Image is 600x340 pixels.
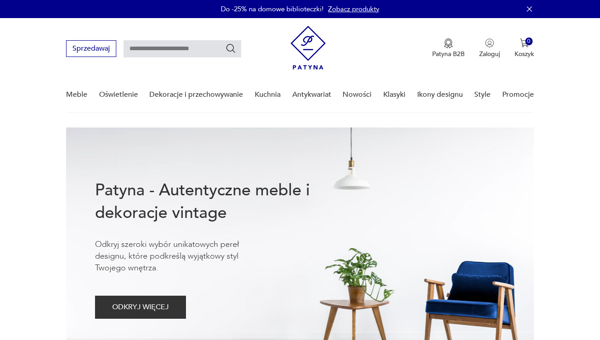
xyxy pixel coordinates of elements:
button: Sprzedawaj [66,40,116,57]
a: Ikony designu [417,77,463,112]
a: Kuchnia [255,77,281,112]
a: Meble [66,77,87,112]
button: 0Koszyk [514,38,534,58]
a: Oświetlenie [99,77,138,112]
p: Patyna B2B [432,50,465,58]
img: Patyna - sklep z meblami i dekoracjami vintage [290,26,326,70]
a: ODKRYJ WIĘCEJ [95,305,186,311]
a: Nowości [343,77,371,112]
a: Dekoracje i przechowywanie [149,77,243,112]
h1: Patyna - Autentyczne meble i dekoracje vintage [95,179,339,224]
a: Klasyki [383,77,405,112]
img: Ikona koszyka [520,38,529,47]
a: Style [474,77,490,112]
button: Zaloguj [479,38,500,58]
p: Do -25% na domowe biblioteczki! [221,5,324,14]
button: Patyna B2B [432,38,465,58]
a: Ikona medaluPatyna B2B [432,38,465,58]
img: Ikona medalu [444,38,453,48]
a: Antykwariat [292,77,331,112]
a: Promocje [502,77,534,112]
p: Odkryj szeroki wybór unikatowych pereł designu, które podkreślą wyjątkowy styl Twojego wnętrza. [95,239,267,274]
div: 0 [525,38,533,45]
a: Zobacz produkty [328,5,379,14]
p: Koszyk [514,50,534,58]
a: Sprzedawaj [66,46,116,52]
button: Szukaj [225,43,236,54]
p: Zaloguj [479,50,500,58]
img: Ikonka użytkownika [485,38,494,47]
button: ODKRYJ WIĘCEJ [95,296,186,319]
